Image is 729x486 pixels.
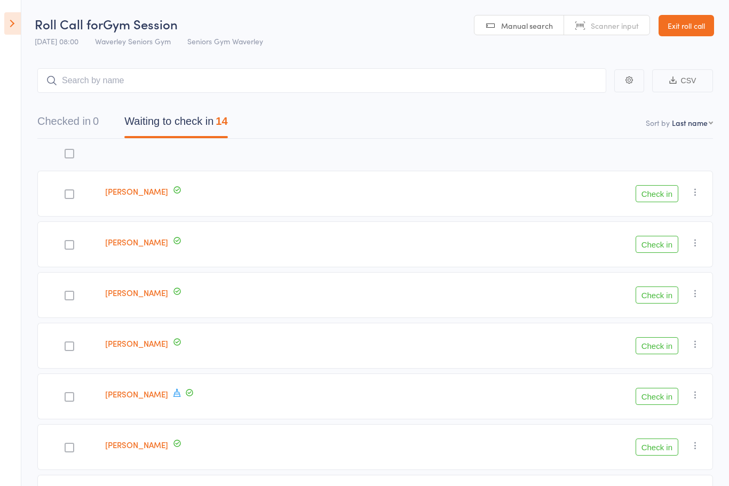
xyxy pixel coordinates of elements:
span: Seniors Gym Waverley [187,36,263,46]
a: [PERSON_NAME] [105,287,168,298]
button: Check in [636,439,678,456]
button: Check in [636,236,678,253]
button: CSV [652,69,713,92]
a: [PERSON_NAME] [105,388,168,400]
a: [PERSON_NAME] [105,439,168,450]
span: Gym Session [103,15,178,33]
span: Roll Call for [35,15,103,33]
a: [PERSON_NAME] [105,186,168,197]
a: [PERSON_NAME] [105,236,168,248]
label: Sort by [646,117,670,128]
button: Check in [636,337,678,354]
a: Exit roll call [659,15,714,36]
span: [DATE] 08:00 [35,36,78,46]
a: [PERSON_NAME] [105,338,168,349]
button: Waiting to check in14 [124,110,227,138]
div: 14 [216,115,227,127]
input: Search by name [37,68,606,93]
div: 0 [93,115,99,127]
button: Check in [636,185,678,202]
span: Manual search [501,20,553,31]
button: Checked in0 [37,110,99,138]
button: Check in [636,388,678,405]
span: Waverley Seniors Gym [95,36,171,46]
span: Scanner input [591,20,639,31]
div: Last name [672,117,708,128]
button: Check in [636,286,678,304]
